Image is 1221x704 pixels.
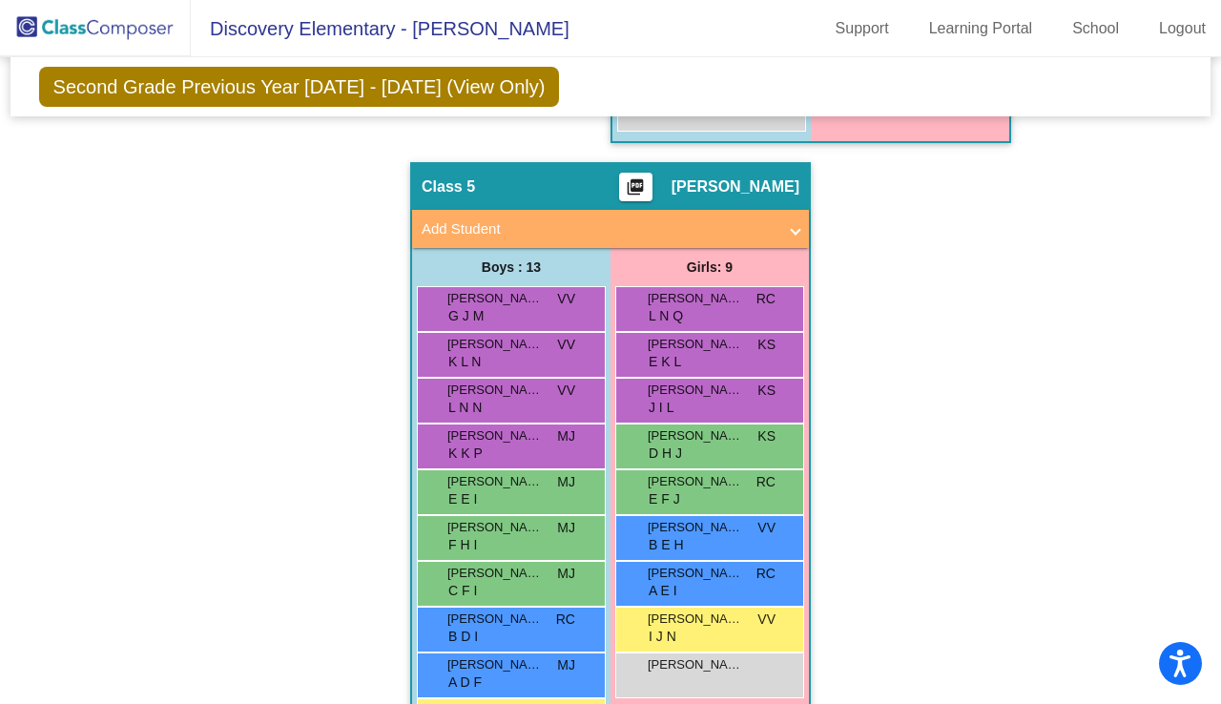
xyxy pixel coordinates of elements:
span: RC [756,564,776,584]
span: RC [756,289,776,309]
span: [PERSON_NAME] [648,381,743,400]
span: [PERSON_NAME] [648,335,743,354]
span: VV [557,381,575,401]
span: J I L [649,400,675,415]
span: KS [757,335,776,355]
mat-icon: picture_as_pdf [624,177,647,204]
mat-expansion-panel-header: Add Student [412,210,809,248]
span: B D I [448,629,480,644]
a: Learning Portal [914,13,1048,44]
span: MJ [557,655,575,675]
span: [PERSON_NAME] [648,610,743,629]
span: KS [757,426,776,446]
span: [PERSON_NAME] [648,518,743,537]
span: RC [556,610,575,630]
span: K L N [448,354,484,369]
button: Print Students Details [619,173,652,201]
span: [PERSON_NAME] [648,472,743,491]
div: Girls: 9 [610,248,809,286]
span: VV [557,335,575,355]
span: Second Grade Previous Year [DATE] - [DATE] (View Only) [39,67,560,107]
span: G J M [448,308,486,323]
span: [PERSON_NAME] [PERSON_NAME] [447,518,543,537]
div: Boys : 13 [412,248,610,286]
span: [PERSON_NAME] [447,381,543,400]
span: E F J [649,491,682,507]
span: K K P [448,445,485,461]
span: C F I [448,583,479,598]
span: [PERSON_NAME] [447,610,543,629]
span: [PERSON_NAME] [648,426,743,445]
mat-panel-title: Add Student [422,218,776,240]
span: MJ [557,518,575,538]
span: Class 5 [422,177,475,197]
span: [PERSON_NAME] [672,177,799,197]
span: L N N [448,400,484,415]
span: VV [557,289,575,309]
span: MJ [557,472,575,492]
span: [PERSON_NAME] [447,655,543,674]
span: [PERSON_NAME] [447,335,543,354]
span: L N Q [649,308,685,323]
span: Discovery Elementary - [PERSON_NAME] [191,13,569,44]
span: E E I [448,491,479,507]
a: Support [820,13,904,44]
span: I J N [649,629,678,644]
span: VV [757,610,776,630]
span: B E H [649,537,686,552]
a: School [1057,13,1134,44]
span: [PERSON_NAME] [648,289,743,308]
span: A E I [649,583,679,598]
span: [PERSON_NAME] [447,564,543,583]
span: RC [756,472,776,492]
span: KS [757,381,776,401]
span: F H I [448,537,479,552]
span: MJ [557,564,575,584]
span: A D F [448,674,484,690]
a: Logout [1144,13,1221,44]
span: MJ [557,426,575,446]
span: VV [757,518,776,538]
span: [PERSON_NAME] [PERSON_NAME] [447,289,543,308]
span: D H J [649,445,684,461]
span: [PERSON_NAME] [447,426,543,445]
span: [PERSON_NAME] [PERSON_NAME] [447,472,543,491]
span: E K L [649,354,683,369]
span: [PERSON_NAME] [648,564,743,583]
span: [PERSON_NAME] Day [648,655,743,674]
